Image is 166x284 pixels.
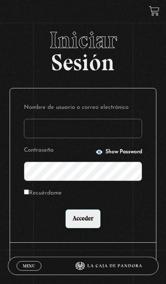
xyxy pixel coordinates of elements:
[24,189,29,194] input: Recuérdame
[5,29,161,69] h2: Sesión
[5,29,161,52] span: Iniciar
[24,102,142,113] label: Nombre de usuario o correo electrónico
[95,148,142,156] button: Show Password
[23,264,35,268] span: Menu
[24,188,62,198] label: Recuérdame
[149,6,159,16] a: View your shopping cart
[20,270,37,275] span: Cerrar
[65,209,101,228] input: Acceder
[105,149,142,155] span: Show Password
[24,145,93,156] label: Contraseña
